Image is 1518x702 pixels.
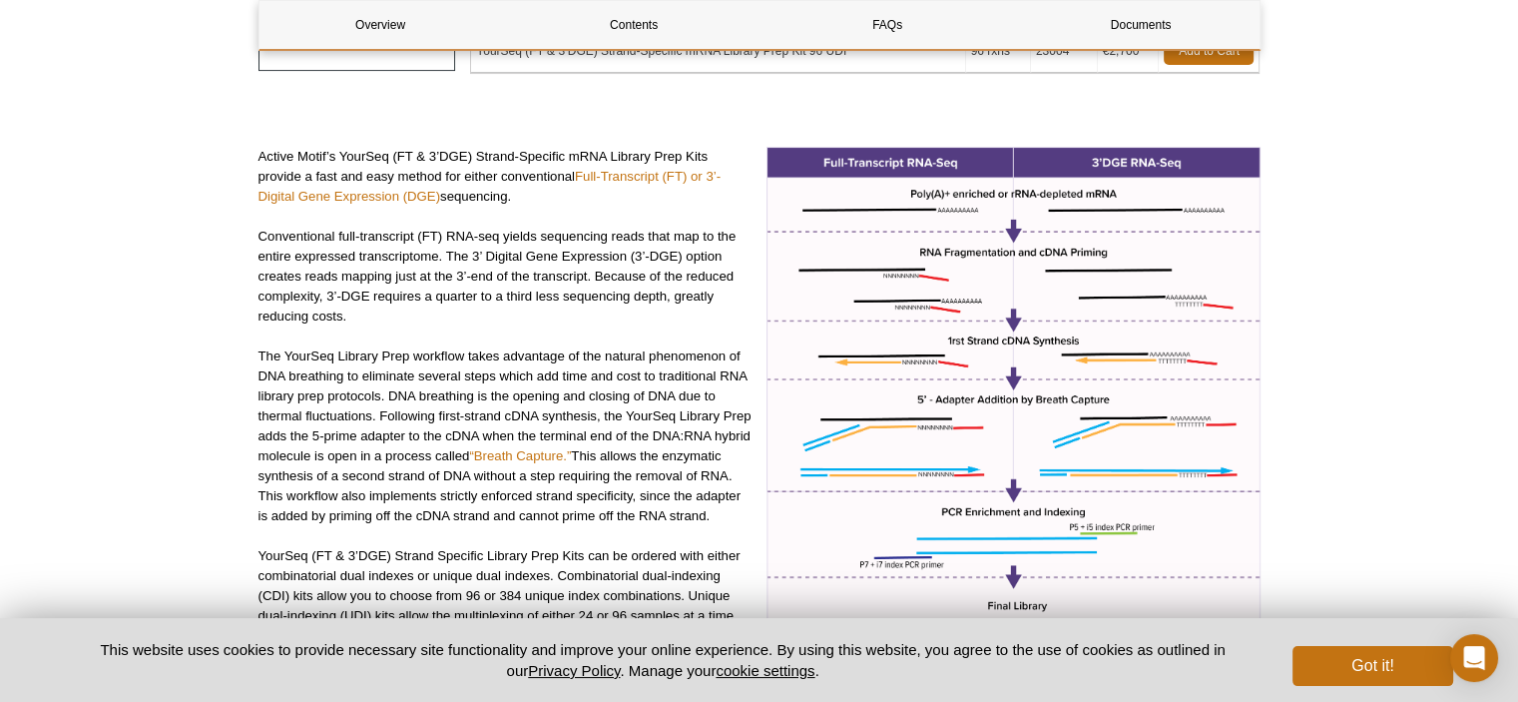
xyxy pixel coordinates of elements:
[513,1,756,49] a: Contents
[259,1,502,49] a: Overview
[1020,1,1263,49] a: Documents
[1098,30,1160,73] td: €2,700
[1164,37,1254,65] a: Add to Cart
[258,347,753,526] p: The YourSeq Library Prep workflow takes advantage of the natural phenomenon of DNA breathing to e...
[766,147,1261,655] img: YourSeq (FT & 3’DGE) Strand-Specific mRNA Library workflow
[258,227,753,327] p: Conventional full-transcript (FT) RNA-seq yields sequencing reads that map to the entire expresse...
[528,662,620,679] a: Privacy Policy
[766,147,1261,685] div: (Click image to enlarge)
[1292,646,1452,686] button: Got it!
[716,662,814,679] button: cookie settings
[258,147,753,207] p: Active Motif’s YourSeq (FT & 3’DGE) Strand-Specific mRNA Library Prep Kits provide a fast and eas...
[471,30,965,73] td: YourSeq (FT & 3’DGE) Strand-Specific mRNA Library Prep Kit 96 UDI
[258,546,753,666] p: YourSeq (FT & 3’DGE) Strand Specific Library Prep Kits can be ordered with either combinatorial d...
[66,639,1261,681] p: This website uses cookies to provide necessary site functionality and improve your online experie...
[469,448,571,463] a: “Breath Capture.”
[1450,634,1498,682] div: Open Intercom Messenger
[966,30,1031,73] td: 96 rxns
[766,1,1009,49] a: FAQs
[1031,30,1098,73] td: 23004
